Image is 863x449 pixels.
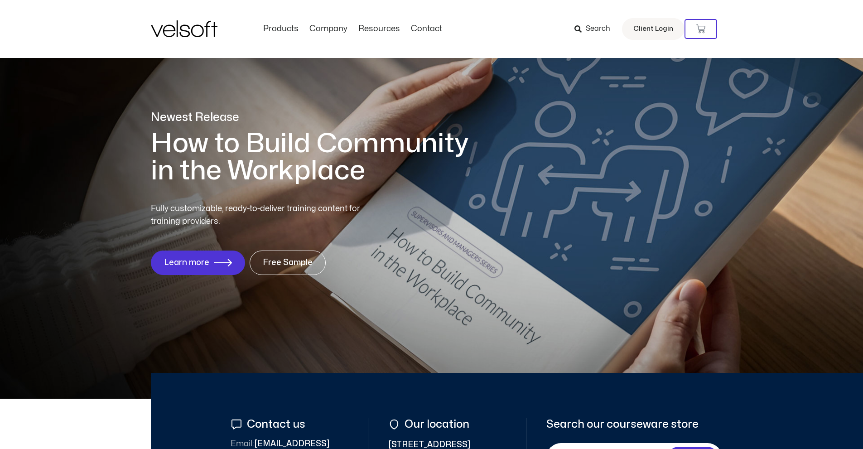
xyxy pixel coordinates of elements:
[353,24,405,34] a: ResourcesMenu Toggle
[258,24,448,34] nav: Menu
[633,23,673,35] span: Client Login
[263,258,313,267] span: Free Sample
[164,258,209,267] span: Learn more
[574,21,617,37] a: Search
[151,251,245,275] a: Learn more
[258,24,304,34] a: ProductsMenu Toggle
[405,24,448,34] a: ContactMenu Toggle
[402,418,469,430] span: Our location
[151,203,376,228] p: Fully customizable, ready-to-deliver training content for training providers.
[546,418,699,430] span: Search our courseware store
[245,418,305,430] span: Contact us
[151,130,482,184] h1: How to Build Community in the Workplace
[622,18,685,40] a: Client Login
[250,251,326,275] a: Free Sample
[151,110,482,126] p: Newest Release
[304,24,353,34] a: CompanyMenu Toggle
[586,23,610,35] span: Search
[151,20,217,37] img: Velsoft Training Materials
[231,440,254,448] span: Email:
